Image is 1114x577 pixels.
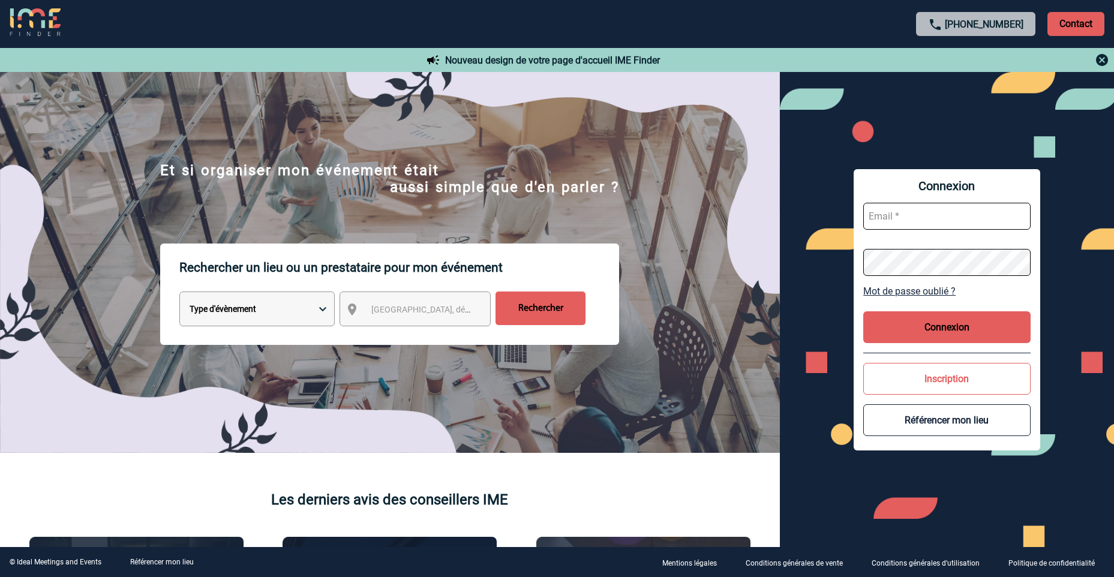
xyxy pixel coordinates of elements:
img: call-24-px.png [928,17,942,32]
a: Référencer mon lieu [130,558,194,566]
p: Conditions générales d'utilisation [872,559,980,567]
span: Connexion [863,179,1031,193]
input: Email * [863,203,1031,230]
p: Mentions légales [662,559,717,567]
div: © Ideal Meetings and Events [10,558,101,566]
a: Mentions légales [653,557,736,568]
button: Connexion [863,311,1031,343]
a: Conditions générales de vente [736,557,862,568]
a: Politique de confidentialité [999,557,1114,568]
p: Rechercher un lieu ou un prestataire pour mon événement [179,244,619,291]
span: [GEOGRAPHIC_DATA], département, région... [371,305,538,314]
p: Politique de confidentialité [1008,559,1095,567]
input: Rechercher [496,291,585,325]
button: Référencer mon lieu [863,404,1031,436]
a: Conditions générales d'utilisation [862,557,999,568]
a: [PHONE_NUMBER] [945,19,1023,30]
a: Mot de passe oublié ? [863,286,1031,297]
p: Conditions générales de vente [746,559,843,567]
button: Inscription [863,363,1031,395]
p: Contact [1047,12,1104,36]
